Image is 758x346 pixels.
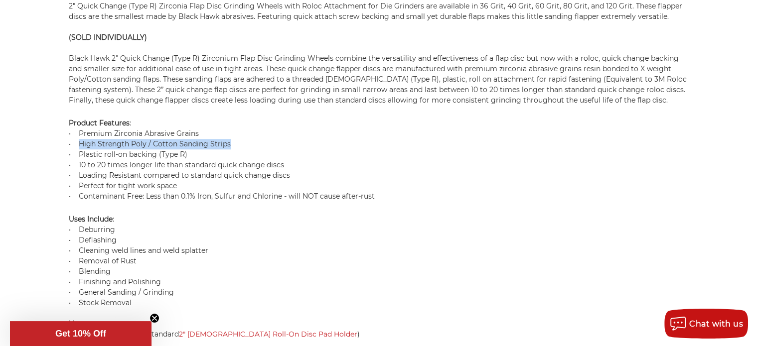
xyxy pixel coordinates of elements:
[664,309,748,339] button: Chat with us
[10,321,152,346] div: Get 10% OffClose teaser
[69,118,690,202] p: : • Premium Zirconia Abrasive Grains • High Strength Poly / Cotton Sanding Strips • Plastic roll-...
[69,118,130,127] strong: Product Features
[69,215,113,224] strong: Uses Include
[69,33,147,42] strong: (SOLD INDIVIDUALLY)
[689,319,743,329] span: Chat with us
[150,313,159,323] button: Close teaser
[55,329,106,339] span: Get 10% Off
[69,319,93,328] strong: Use on
[179,330,357,339] a: 2" [DEMOGRAPHIC_DATA] Roll-On Disc Pad Holder
[69,1,690,106] p: 2" Quick Change (Type R) Zirconia Flap Disc Grinding Wheels with Roloc Attachment for Die Grinder...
